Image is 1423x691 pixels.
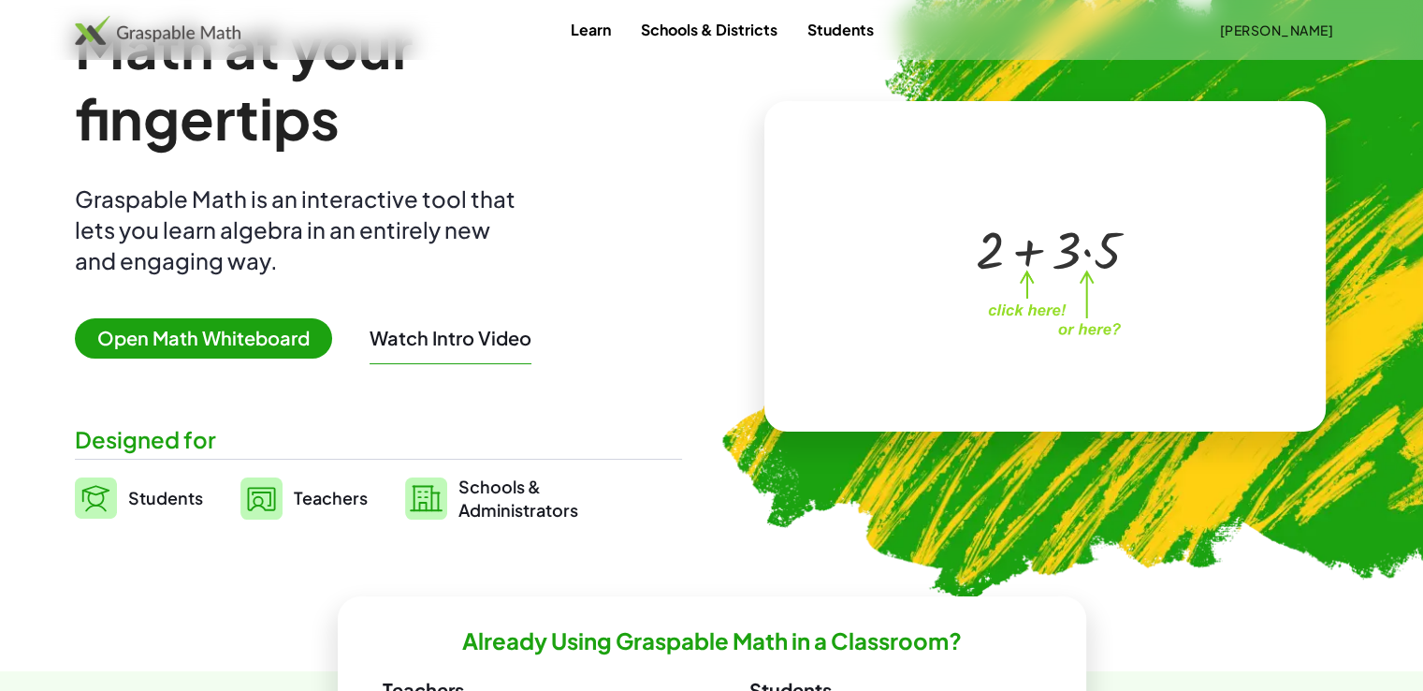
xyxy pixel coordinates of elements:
[75,330,347,349] a: Open Math Whiteboard
[1219,22,1333,38] span: [PERSON_NAME]
[462,626,962,655] h2: Already Using Graspable Math in a Classroom?
[240,478,283,520] img: svg%3e
[75,184,524,276] div: Graspable Math is an interactive tool that lets you learn algebra in an entirely new and engaging...
[294,487,368,508] span: Teachers
[128,487,203,508] span: Students
[556,12,626,47] a: Learn
[75,478,117,519] img: svg%3e
[75,11,670,154] h1: Math at your fingertips
[75,424,682,455] div: Designed for
[458,475,578,522] span: Schools & Administrators
[1204,13,1348,47] button: [PERSON_NAME]
[75,475,203,522] a: Students
[626,12,792,47] a: Schools & Districts
[75,318,332,359] span: Open Math Whiteboard
[405,478,447,520] img: svg%3e
[405,475,578,522] a: Schools &Administrators
[240,475,368,522] a: Teachers
[370,326,531,350] button: Watch Intro Video
[792,12,889,47] a: Students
